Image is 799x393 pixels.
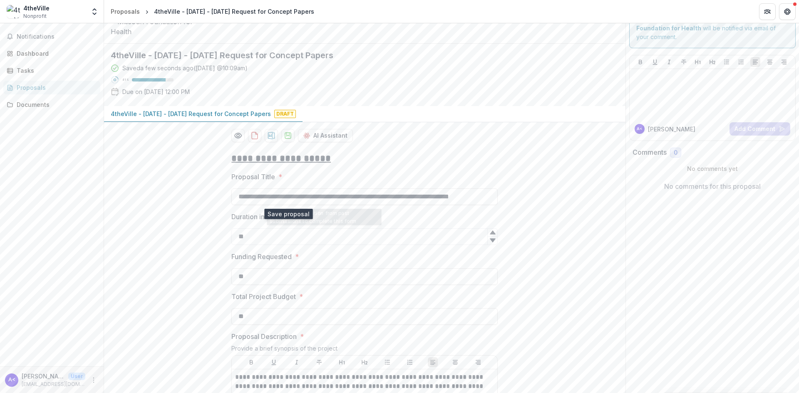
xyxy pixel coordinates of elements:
[23,12,47,20] span: Nonprofit
[679,57,689,67] button: Strike
[111,17,194,37] img: Missouri Foundation for Health
[89,3,100,20] button: Open entity switcher
[382,357,392,367] button: Bullet List
[89,375,99,385] button: More
[3,47,100,60] a: Dashboard
[3,98,100,111] a: Documents
[3,30,100,43] button: Notifications
[750,57,760,67] button: Align Left
[122,64,248,72] div: Saved a few seconds ago ( [DATE] @ 10:09am )
[231,129,245,142] button: Preview 1f68b3fd-be29-47f5-9472-8423fad6f4ad-0.pdf
[664,57,674,67] button: Italicize
[298,129,353,142] button: AI Assistant
[269,357,279,367] button: Underline
[730,122,790,136] button: Add Comment
[231,345,498,355] div: Provide a brief synopsis of the project
[231,172,275,182] p: Proposal Title
[759,3,776,20] button: Partners
[405,357,415,367] button: Ordered List
[231,212,289,222] p: Duration in Months
[337,357,347,367] button: Heading 1
[650,57,660,67] button: Underline
[633,164,793,173] p: No comments yet
[107,5,143,17] a: Proposals
[360,357,370,367] button: Heading 2
[22,372,65,381] p: [PERSON_NAME] <[EMAIL_ADDRESS][DOMAIN_NAME]>
[17,33,97,40] span: Notifications
[664,181,761,191] p: No comments for this proposal
[637,127,643,131] div: Aaron Williams <4thevillestl@gmail.com>
[265,129,278,142] button: download-proposal
[68,373,85,380] p: User
[248,129,261,142] button: download-proposal
[154,7,314,16] div: 4theVille - [DATE] - [DATE] Request for Concept Papers
[765,57,775,67] button: Align Center
[693,57,703,67] button: Heading 1
[231,252,292,262] p: Funding Requested
[648,125,695,133] p: [PERSON_NAME]
[633,148,667,156] h2: Comments
[779,3,796,20] button: Get Help
[3,64,100,77] a: Tasks
[22,381,85,388] p: [EMAIL_ADDRESS][DOMAIN_NAME]
[8,377,15,383] div: Aaron Williams <4thevillestl@gmail.com>
[281,129,295,142] button: download-proposal
[314,357,324,367] button: Strike
[722,57,732,67] button: Bullet List
[17,49,94,58] div: Dashboard
[17,100,94,109] div: Documents
[17,83,94,92] div: Proposals
[428,357,438,367] button: Align Left
[274,110,296,118] span: Draft
[3,81,100,94] a: Proposals
[23,4,50,12] div: 4theVille
[122,77,129,83] p: 81 %
[674,149,677,156] span: 0
[292,357,302,367] button: Italicize
[17,66,94,75] div: Tasks
[473,357,483,367] button: Align Right
[7,5,20,18] img: 4theVille
[122,87,190,96] p: Due on [DATE] 12:00 PM
[111,50,605,60] h2: 4theVille - [DATE] - [DATE] Request for Concept Papers
[450,357,460,367] button: Align Center
[231,331,297,341] p: Proposal Description
[635,57,645,67] button: Bold
[111,109,271,118] p: 4theVille - [DATE] - [DATE] Request for Concept Papers
[231,292,296,302] p: Total Project Budget
[246,357,256,367] button: Bold
[736,57,746,67] button: Ordered List
[111,7,140,16] div: Proposals
[107,5,318,17] nav: breadcrumb
[707,57,717,67] button: Heading 2
[779,57,789,67] button: Align Right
